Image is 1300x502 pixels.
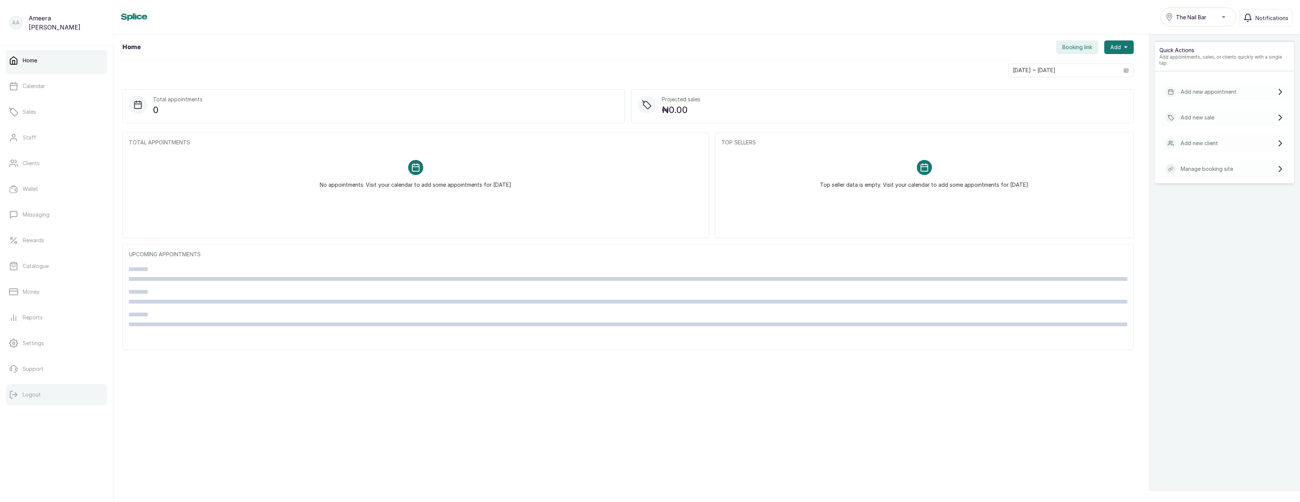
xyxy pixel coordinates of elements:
p: TOP SELLERS [721,139,1127,146]
svg: calendar [1124,68,1129,73]
a: Calendar [6,76,107,97]
a: Catalogue [6,256,107,277]
span: Notifications [1255,14,1288,22]
p: Quick Actions [1159,46,1289,54]
span: Booking link [1062,43,1092,51]
p: Add appointments, sales, or clients quickly with a single tap. [1159,54,1289,66]
p: No appointments. Visit your calendar to add some appointments for [DATE] [320,175,511,189]
p: Reports [23,314,43,321]
button: The Nail Bar [1161,8,1236,26]
button: Booking link [1056,40,1098,54]
p: Calendar [23,82,45,90]
p: Money [23,288,40,296]
button: Add [1104,40,1134,54]
a: Staff [6,127,107,148]
a: Clients [6,153,107,174]
p: Logout [23,391,41,398]
a: Messaging [6,204,107,225]
a: Reports [6,307,107,328]
p: Wallet [23,185,38,193]
p: TOTAL APPOINTMENTS [129,139,703,146]
span: Add [1110,43,1121,51]
p: Settings [23,339,44,347]
button: Logout [6,384,107,405]
a: Rewards [6,230,107,251]
input: Select date [1009,64,1119,77]
p: UPCOMING APPOINTMENTS [129,251,1127,258]
a: Settings [6,333,107,354]
p: Total appointments [153,96,203,103]
p: AA [12,19,20,26]
p: ₦0.00 [662,103,700,117]
span: The Nail Bar [1176,13,1206,21]
h1: Home [122,43,141,52]
p: 0 [153,103,203,117]
p: Add new sale [1181,114,1214,121]
a: Support [6,358,107,380]
p: Sales [23,108,36,116]
p: Rewards [23,237,44,244]
p: Messaging [23,211,50,218]
p: Staff [23,134,36,141]
p: Clients [23,160,40,167]
p: Projected sales [662,96,700,103]
p: Add new client [1181,139,1218,147]
p: Manage booking site [1181,165,1233,173]
p: Home [23,57,37,64]
a: Sales [6,101,107,122]
p: Add new appointment [1181,88,1237,96]
p: Top seller data is empty. Visit your calendar to add some appointments for [DATE] [820,175,1028,189]
p: Catalogue [23,262,49,270]
button: Notifications [1239,9,1292,26]
a: Wallet [6,178,107,200]
a: Home [6,50,107,71]
p: Support [23,365,43,373]
a: Money [6,281,107,302]
p: Ameera [PERSON_NAME] [29,14,104,32]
